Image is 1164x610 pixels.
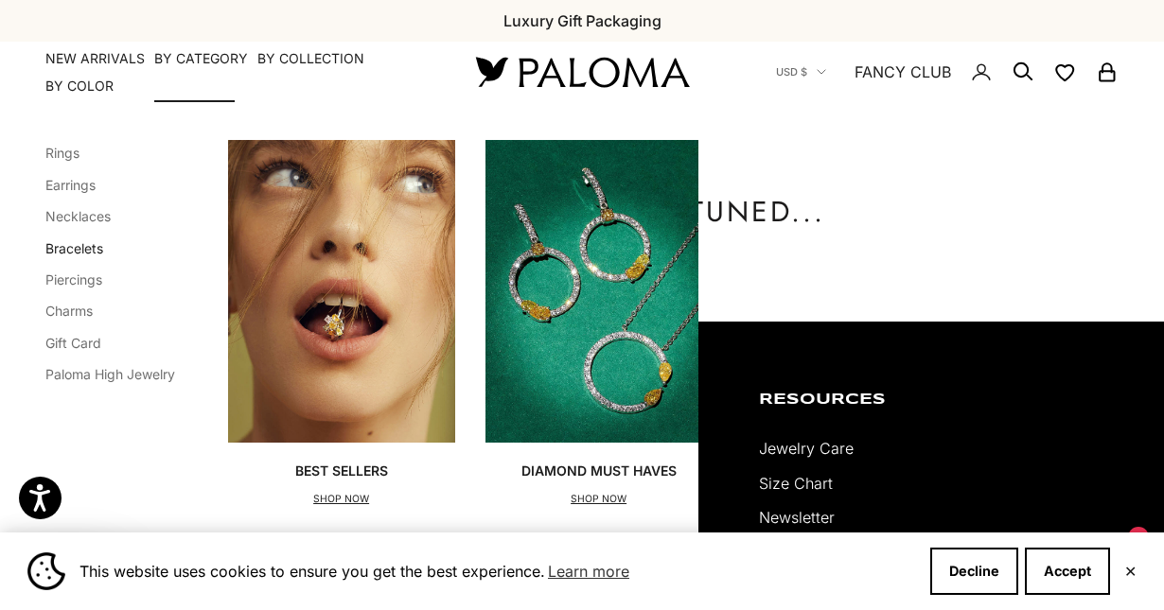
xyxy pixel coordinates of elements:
a: Bracelets [45,240,103,256]
a: Newsletter [759,508,835,527]
summary: By Color [45,77,114,96]
button: Decline [930,548,1018,595]
button: Accept [1025,548,1110,595]
button: Close [1124,566,1137,577]
summary: By Category [154,49,248,68]
nav: Primary navigation [45,49,431,96]
span: USD $ [776,63,807,80]
a: Diamond Must HavesSHOP NOW [485,140,713,508]
p: Diamond Must Haves [521,462,677,480]
a: Charms [45,303,93,319]
a: Best SellersSHOP NOW [228,140,455,508]
a: Learn more [545,557,632,585]
a: Gift Card [45,335,101,351]
img: Cookie banner [27,552,65,590]
p: Best Sellers [295,462,388,480]
a: Size Chart [759,474,833,493]
a: Necklaces [45,208,111,224]
a: FANCY CLUB [855,60,951,84]
p: Resources [759,392,971,408]
p: SHOP NOW [521,490,677,509]
p: Luxury Gift Packaging [503,9,661,33]
span: This website uses cookies to ensure you get the best experience. [79,557,915,585]
a: Jewelry Care [759,439,854,458]
button: USD $ [776,63,826,80]
a: Piercings [45,271,102,288]
nav: Secondary navigation [776,42,1119,102]
a: Paloma High Jewelry [45,366,175,382]
a: Rings [45,145,79,161]
p: SHOP NOW [295,490,388,509]
summary: By Collection [257,49,364,68]
a: NEW ARRIVALS [45,49,145,68]
a: Earrings [45,177,96,193]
